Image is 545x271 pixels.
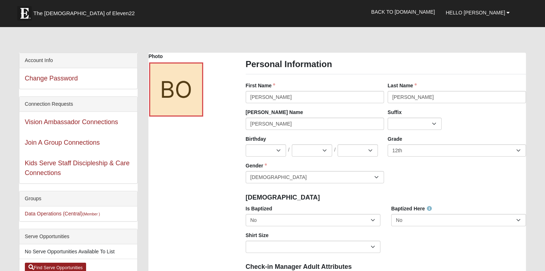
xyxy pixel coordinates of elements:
[246,205,272,212] label: Is Baptized
[82,212,100,216] small: (Member )
[246,194,526,202] h4: [DEMOGRAPHIC_DATA]
[246,59,526,70] h3: Personal Information
[391,205,432,212] label: Baptized Here
[25,139,100,146] a: Join A Group Connections
[246,82,275,89] label: First Name
[446,10,505,16] span: Hello [PERSON_NAME]
[19,53,137,68] div: Account Info
[366,3,440,21] a: Back to [DOMAIN_NAME]
[388,135,402,143] label: Grade
[246,162,267,169] label: Gender
[148,53,163,60] label: Photo
[334,146,336,154] span: /
[25,211,100,217] a: Data Operations (Central)(Member )
[25,75,78,82] a: Change Password
[288,146,290,154] span: /
[246,263,526,271] h4: Check-in Manager Adult Attributes
[19,191,137,206] div: Groups
[388,82,417,89] label: Last Name
[440,4,515,22] a: Hello [PERSON_NAME]
[19,229,137,244] div: Serve Opportunities
[246,109,303,116] label: [PERSON_NAME] Name
[246,135,266,143] label: Birthday
[19,97,137,112] div: Connection Requests
[17,6,32,21] img: Eleven22 logo
[14,3,158,21] a: The [DEMOGRAPHIC_DATA] of Eleven22
[25,159,130,176] a: Kids Serve Staff Discipleship & Care Connections
[19,244,137,259] li: No Serve Opportunities Available To List
[33,10,135,17] span: The [DEMOGRAPHIC_DATA] of Eleven22
[25,118,118,126] a: Vision Ambassador Connections
[246,232,269,239] label: Shirt Size
[388,109,402,116] label: Suffix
